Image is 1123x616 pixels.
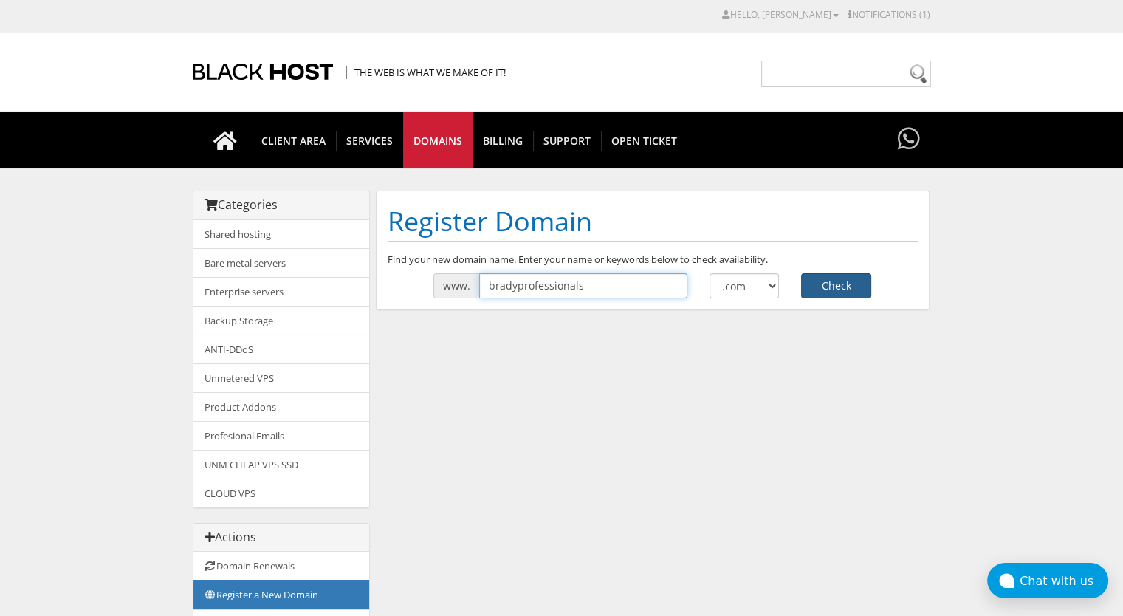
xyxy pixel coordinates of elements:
[403,112,473,168] a: Domains
[193,248,369,278] a: Bare metal servers
[251,131,337,151] span: CLIENT AREA
[801,273,871,298] button: Check
[251,112,337,168] a: CLIENT AREA
[388,202,918,242] h1: Register Domain
[193,306,369,335] a: Backup Storage
[533,131,602,151] span: Support
[533,112,602,168] a: Support
[193,450,369,479] a: UNM CHEAP VPS SSD
[987,563,1108,598] button: Chat with us
[193,421,369,451] a: Profesional Emails
[403,131,473,151] span: Domains
[388,253,918,266] p: Find your new domain name. Enter your name or keywords below to check availability.
[199,112,252,168] a: Go to homepage
[193,479,369,507] a: CLOUD VPS
[193,277,369,307] a: Enterprise servers
[336,112,404,168] a: SERVICES
[193,363,369,393] a: Unmetered VPS
[848,8,930,21] a: Notifications (1)
[205,531,358,544] h3: Actions
[1020,574,1108,588] div: Chat with us
[473,112,534,168] a: Billing
[205,199,358,212] h3: Categories
[336,131,404,151] span: SERVICES
[193,220,369,249] a: Shared hosting
[193,392,369,422] a: Product Addons
[761,61,931,87] input: Need help?
[346,66,506,79] span: The Web is what we make of it!
[601,112,687,168] a: Open Ticket
[193,335,369,364] a: ANTI-DDoS
[601,131,687,151] span: Open Ticket
[193,552,369,581] a: Domain Renewals
[722,8,839,21] a: Hello, [PERSON_NAME]
[193,580,369,609] a: Register a New Domain
[473,131,534,151] span: Billing
[894,112,924,167] a: Have questions?
[433,273,479,298] span: www.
